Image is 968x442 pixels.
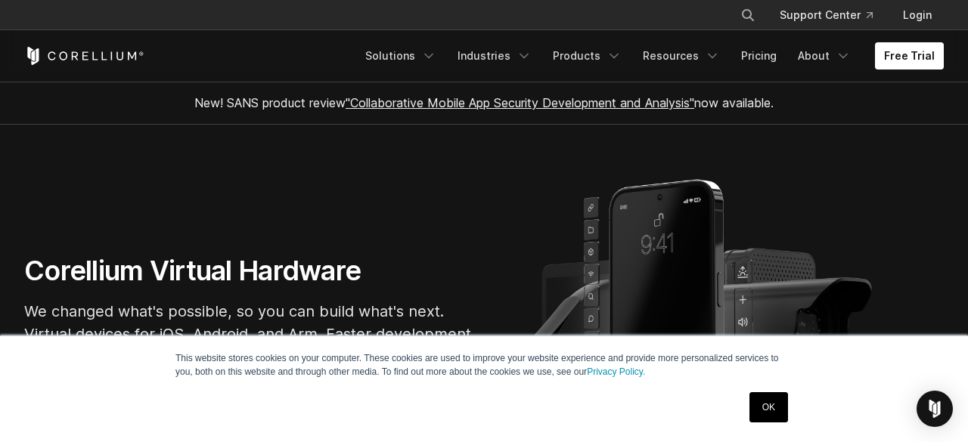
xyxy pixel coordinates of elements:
[448,42,541,70] a: Industries
[722,2,944,29] div: Navigation Menu
[789,42,860,70] a: About
[634,42,729,70] a: Resources
[587,366,645,377] a: Privacy Policy.
[732,42,786,70] a: Pricing
[194,95,774,110] span: New! SANS product review now available.
[346,95,694,110] a: "Collaborative Mobile App Security Development and Analysis"
[734,2,762,29] button: Search
[24,47,144,65] a: Corellium Home
[875,42,944,70] a: Free Trial
[891,2,944,29] a: Login
[749,392,788,422] a: OK
[544,42,631,70] a: Products
[356,42,445,70] a: Solutions
[917,391,953,427] div: Open Intercom Messenger
[356,42,944,70] div: Navigation Menu
[24,254,478,288] h1: Corellium Virtual Hardware
[175,351,793,379] p: This website stores cookies on your computer. These cookies are used to improve your website expe...
[768,2,885,29] a: Support Center
[24,300,478,368] p: We changed what's possible, so you can build what's next. Virtual devices for iOS, Android, and A...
